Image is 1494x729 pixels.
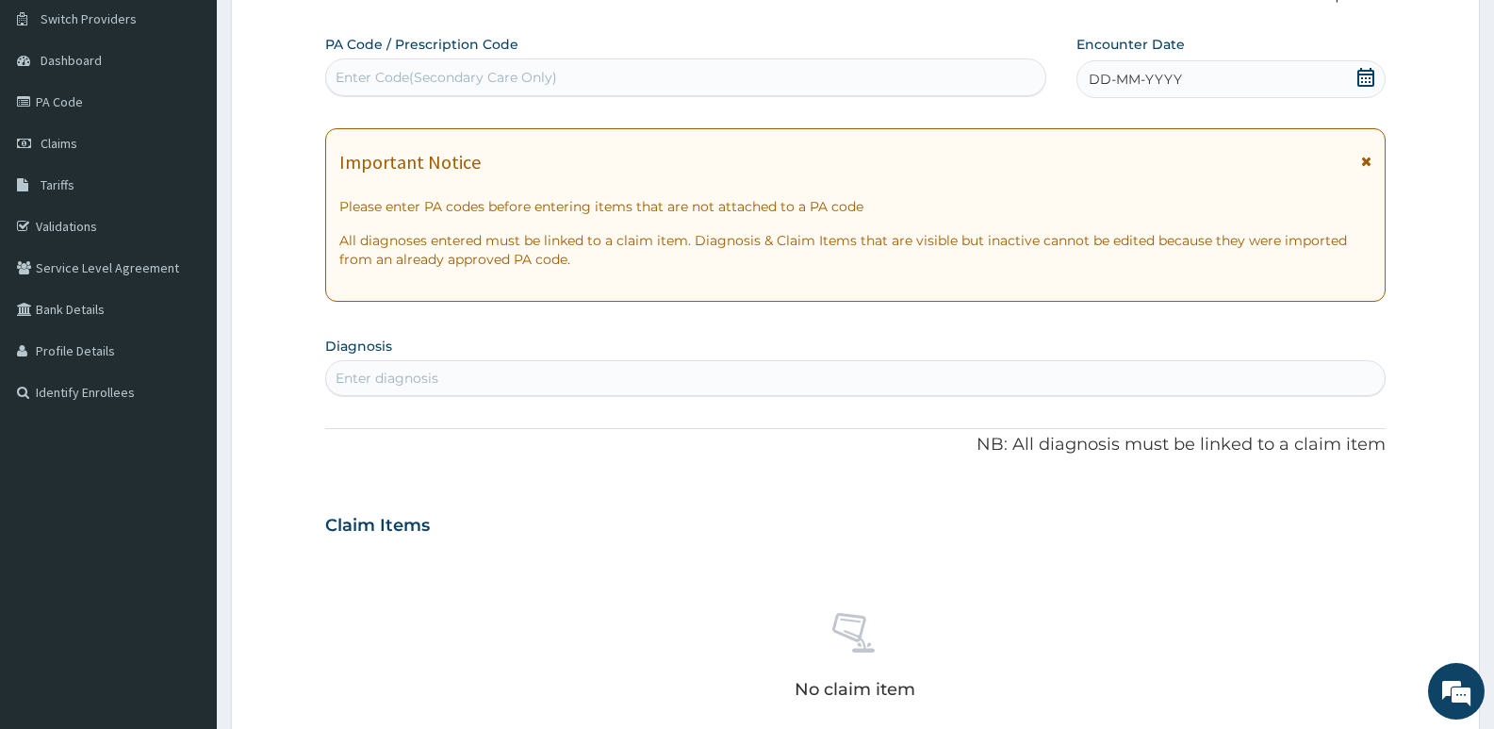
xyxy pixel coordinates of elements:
span: We're online! [109,238,260,428]
span: Claims [41,135,77,152]
p: No claim item [795,680,915,699]
label: Encounter Date [1076,35,1185,54]
p: All diagnoses entered must be linked to a claim item. Diagnosis & Claim Items that are visible bu... [339,231,1371,269]
div: Chat with us now [98,106,317,130]
label: Diagnosis [325,337,392,356]
h3: Claim Items [325,516,430,537]
span: Tariffs [41,176,74,193]
div: Enter Code(Secondary Care Only) [336,68,557,87]
span: Dashboard [41,52,102,69]
img: d_794563401_company_1708531726252_794563401 [35,94,76,141]
span: Switch Providers [41,10,137,27]
textarea: Type your message and hit 'Enter' [9,515,359,581]
div: Enter diagnosis [336,369,438,388]
div: Minimize live chat window [309,9,354,55]
p: NB: All diagnosis must be linked to a claim item [325,433,1386,457]
h1: Important Notice [339,152,481,173]
label: PA Code / Prescription Code [325,35,518,54]
span: DD-MM-YYYY [1089,70,1182,89]
p: Please enter PA codes before entering items that are not attached to a PA code [339,197,1371,216]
